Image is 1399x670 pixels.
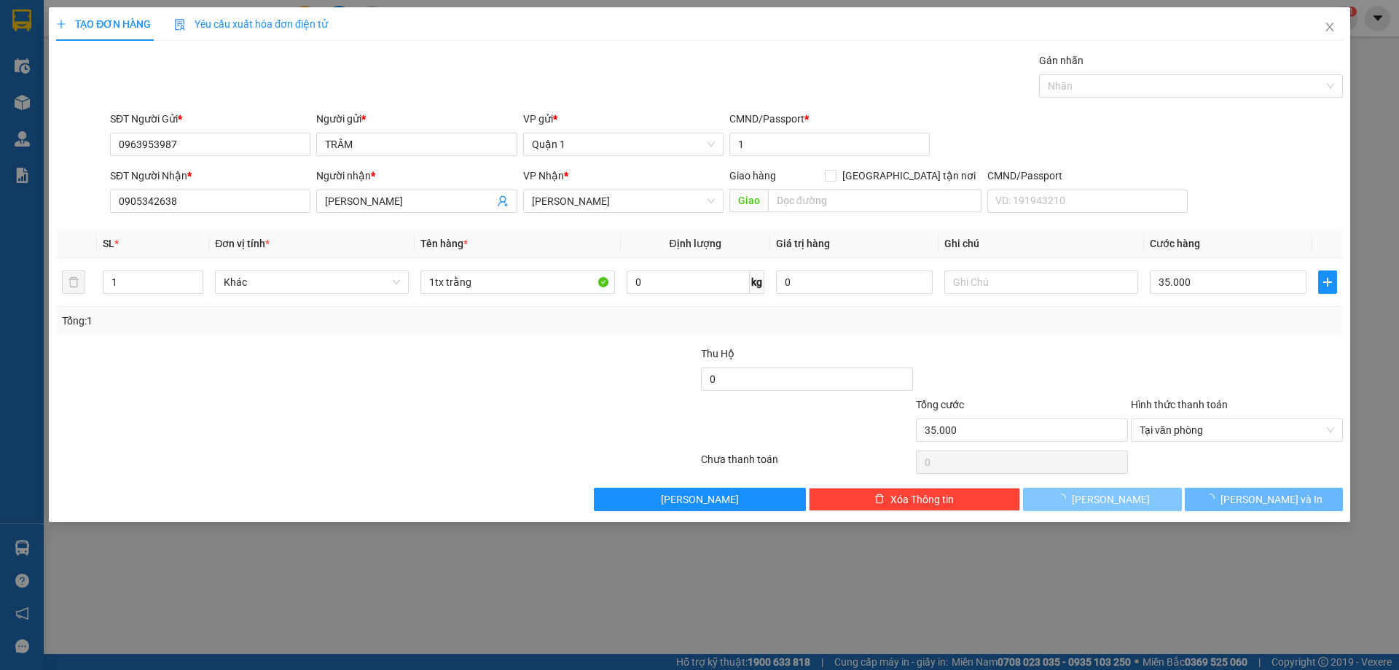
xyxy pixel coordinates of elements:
input: Ghi Chú [944,270,1138,294]
span: Định lượng [670,238,721,249]
button: [PERSON_NAME] và In [1185,488,1343,511]
div: CMND/Passport [729,111,930,127]
img: icon [174,19,186,31]
span: Giá trị hàng [776,238,830,249]
span: [PERSON_NAME] [1072,491,1150,507]
span: TẠO ĐƠN HÀNG [56,18,151,30]
span: VP Nhận [523,170,564,182]
span: Xóa Thông tin [890,491,954,507]
span: Lê Hồng Phong [532,190,715,212]
span: [PERSON_NAME] và In [1220,491,1322,507]
span: Tổng cước [916,399,964,410]
button: delete [62,270,85,294]
span: plus [56,19,66,29]
div: SĐT Người Gửi [110,111,310,127]
input: 0 [776,270,933,294]
span: loading [1056,494,1072,504]
span: plus [1319,276,1336,288]
div: Tổng: 1 [62,313,540,329]
label: Hình thức thanh toán [1131,399,1228,410]
button: plus [1318,270,1337,294]
div: SĐT Người Nhận [110,168,310,184]
span: [GEOGRAPHIC_DATA] tận nơi [836,168,981,184]
span: Quận 1 [532,133,715,155]
span: Khác [224,271,400,293]
span: Giao hàng [729,170,776,182]
span: SL [103,238,114,249]
label: Gán nhãn [1039,55,1083,66]
span: Cước hàng [1150,238,1200,249]
button: [PERSON_NAME] [594,488,806,511]
span: kg [750,270,764,294]
input: VD: Bàn, Ghế [420,270,614,294]
span: Tên hàng [420,238,468,249]
span: Yêu cầu xuất hóa đơn điện tử [174,18,328,30]
span: delete [874,494,885,505]
div: CMND/Passport [987,168,1188,184]
div: Người nhận [316,168,517,184]
th: Ghi chú [938,230,1144,258]
button: [PERSON_NAME] [1023,488,1181,511]
span: [PERSON_NAME] [661,491,739,507]
span: user-add [497,195,509,207]
span: Thu Hộ [701,348,734,359]
div: Người gửi [316,111,517,127]
span: loading [1204,494,1220,504]
span: Đơn vị tính [215,238,270,249]
button: Close [1309,7,1350,48]
input: Dọc đường [768,189,981,212]
span: close [1324,21,1336,33]
div: Chưa thanh toán [699,451,914,477]
div: VP gửi [523,111,724,127]
button: deleteXóa Thông tin [809,488,1021,511]
span: Tại văn phòng [1140,419,1334,441]
span: Giao [729,189,768,212]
